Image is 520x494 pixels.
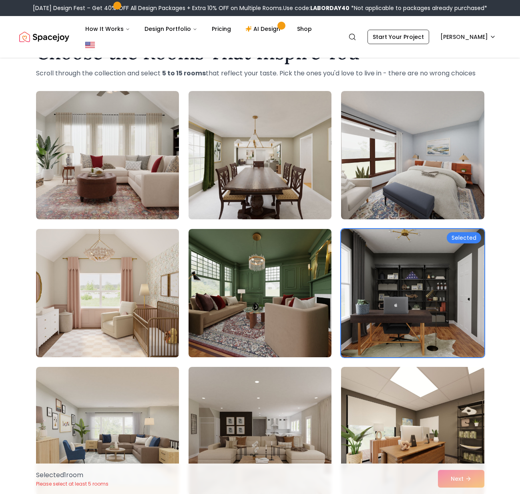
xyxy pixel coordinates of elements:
[36,481,108,487] p: Please select at least 5 rooms
[291,21,318,37] a: Shop
[436,30,501,44] button: [PERSON_NAME]
[32,226,183,360] img: Room room-4
[19,16,501,58] nav: Global
[79,21,137,37] button: How It Works
[341,91,484,219] img: Room room-3
[19,29,69,45] a: Spacejoy
[33,4,487,12] div: [DATE] Design Fest – Get 40% OFF All Design Packages + Extra 10% OFF on Multiple Rooms.
[36,470,108,480] p: Selected 1 room
[239,21,289,37] a: AI Design
[189,229,331,357] img: Room room-5
[205,21,237,37] a: Pricing
[36,43,484,62] h1: Choose the Rooms That Inspire You
[349,4,487,12] span: *Not applicable to packages already purchased*
[36,91,179,219] img: Room room-1
[36,69,484,78] p: Scroll through the collection and select that reflect your taste. Pick the ones you'd love to liv...
[79,21,318,37] nav: Main
[162,69,206,78] strong: 5 to 15 rooms
[138,21,204,37] button: Design Portfolio
[367,30,429,44] a: Start Your Project
[283,4,349,12] span: Use code:
[85,40,95,50] img: United States
[341,229,484,357] img: Room room-6
[19,29,69,45] img: Spacejoy Logo
[189,91,331,219] img: Room room-2
[310,4,349,12] b: LABORDAY40
[447,232,481,243] div: Selected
